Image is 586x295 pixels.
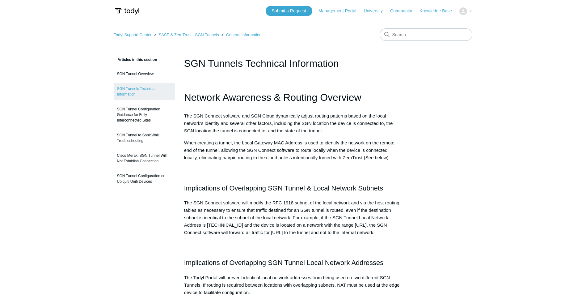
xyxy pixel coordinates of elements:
[266,6,312,16] a: Submit a Request
[184,275,400,295] span: The Todyl Portal will prevent identical local network addresses from being used on two different ...
[364,8,389,14] a: University
[153,32,220,37] li: SASE & ZeroTrust - SGN Tunnels
[114,6,140,17] img: Todyl Support Center Help Center home page
[226,32,262,37] a: General Information
[114,58,157,62] span: Articles in this section
[114,68,175,80] a: SGN Tunnel Overview
[184,140,394,160] span: When creating a tunnel, the Local Gateway MAC Address is used to identify the network on the remo...
[158,32,219,37] a: SASE & ZeroTrust - SGN Tunnels
[184,92,361,103] span: Network Awareness & Routing Overview
[114,170,175,187] a: SGN Tunnel Configuration on Ubiquiti Unifi Devices
[318,8,362,14] a: Management Portal
[114,103,175,126] a: SGN Tunnel Configuration Guidance for Fully Interconnected Sites
[184,113,393,133] span: The SGN Connect software and SGN Cloud dynamically adjust routing patterns based on the local net...
[114,32,153,37] li: Todyl Support Center
[114,150,175,167] a: Cisco Meraki SGN Tunnel Will Not Establish Connection
[184,184,383,192] span: Implications of Overlapping SGN Tunnel & Local Network Subnets
[184,56,402,71] h1: SGN Tunnels Technical Information
[114,83,175,100] a: SGN Tunnels Technical Information
[184,200,399,235] span: The SGN Connect software will modify the RFC 1918 subnet of the local network and via the host ro...
[184,259,384,267] span: Implications of Overlapping SGN Tunnel Local Network Addresses
[220,32,261,37] li: General Information
[390,8,418,14] a: Community
[114,32,152,37] a: Todyl Support Center
[419,8,458,14] a: Knowledge Base
[114,129,175,147] a: SGN Tunnel to SonicWall: Troubleshooting
[380,28,472,41] input: Search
